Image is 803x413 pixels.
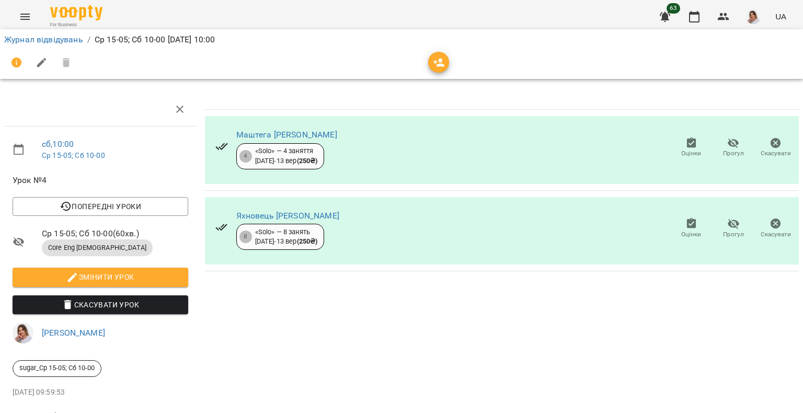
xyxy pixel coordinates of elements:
[13,295,188,314] button: Скасувати Урок
[239,150,252,163] div: 4
[771,7,790,26] button: UA
[236,211,339,221] a: Яхновець [PERSON_NAME]
[13,363,101,373] span: sugar_Ср 15-05; Сб 10-00
[13,323,33,343] img: d332a1c3318355be326c790ed3ba89f4.jpg
[670,214,713,243] button: Оцінки
[42,227,188,240] span: Ср 15-05; Сб 10-00 ( 60 хв. )
[95,33,215,46] p: Ср 15-05; Сб 10-00 [DATE] 10:00
[13,4,38,29] button: Menu
[87,33,90,46] li: /
[681,149,701,158] span: Оцінки
[21,271,180,283] span: Змінити урок
[681,230,701,239] span: Оцінки
[746,9,761,24] img: d332a1c3318355be326c790ed3ba89f4.jpg
[297,157,318,165] b: ( 250 ₴ )
[50,5,102,20] img: Voopty Logo
[713,133,755,163] button: Прогул
[713,214,755,243] button: Прогул
[13,197,188,216] button: Попередні уроки
[42,139,74,149] a: сб , 10:00
[723,149,744,158] span: Прогул
[50,21,102,28] span: For Business
[723,230,744,239] span: Прогул
[754,214,797,243] button: Скасувати
[21,200,180,213] span: Попередні уроки
[255,227,318,247] div: «Solo» — 8 занять [DATE] - 13 вер
[754,133,797,163] button: Скасувати
[761,230,791,239] span: Скасувати
[255,146,318,166] div: «Solo» — 4 заняття [DATE] - 13 вер
[21,299,180,311] span: Скасувати Урок
[42,328,105,338] a: [PERSON_NAME]
[13,268,188,286] button: Змінити урок
[297,237,318,245] b: ( 250 ₴ )
[670,133,713,163] button: Оцінки
[236,130,337,140] a: Маштега [PERSON_NAME]
[667,3,680,14] span: 63
[13,387,188,398] p: [DATE] 09:59:53
[775,11,786,22] span: UA
[761,149,791,158] span: Скасувати
[4,35,83,44] a: Журнал відвідувань
[42,243,153,253] span: Core Eng [DEMOGRAPHIC_DATA]
[13,174,188,187] span: Урок №4
[4,33,799,46] nav: breadcrumb
[239,231,252,243] div: 8
[42,151,105,159] a: Ср 15-05; Сб 10-00
[13,360,101,377] div: sugar_Ср 15-05; Сб 10-00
